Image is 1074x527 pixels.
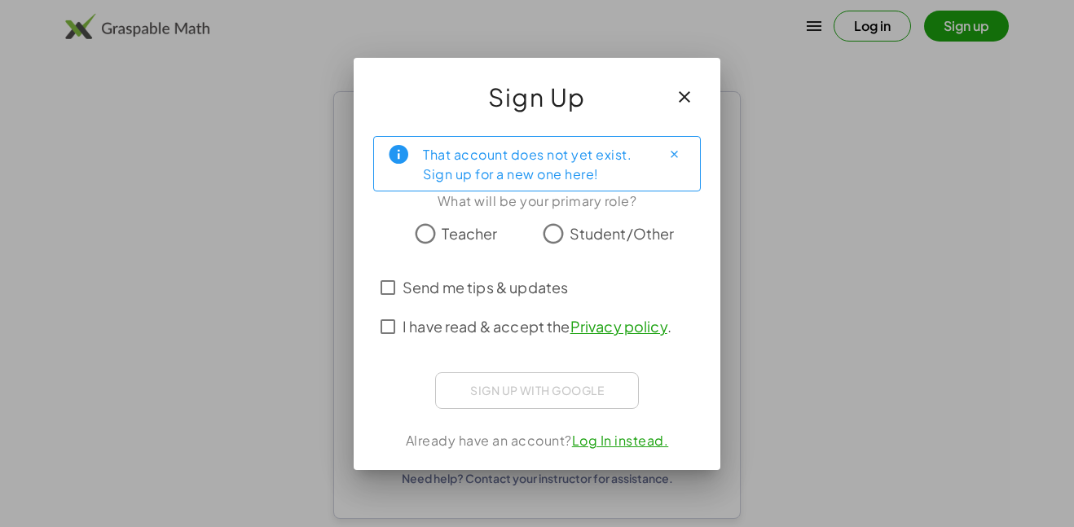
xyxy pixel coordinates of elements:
span: Student/Other [570,222,675,244]
div: That account does not yet exist. Sign up for a new one here! [423,143,648,184]
span: Send me tips & updates [403,276,568,298]
div: Already have an account? [373,431,701,450]
span: Teacher [442,222,497,244]
span: I have read & accept the . [403,315,671,337]
a: Log In instead. [572,432,669,449]
button: Close [661,142,687,168]
a: Privacy policy [570,317,667,336]
span: Sign Up [488,77,586,116]
div: What will be your primary role? [373,191,701,211]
